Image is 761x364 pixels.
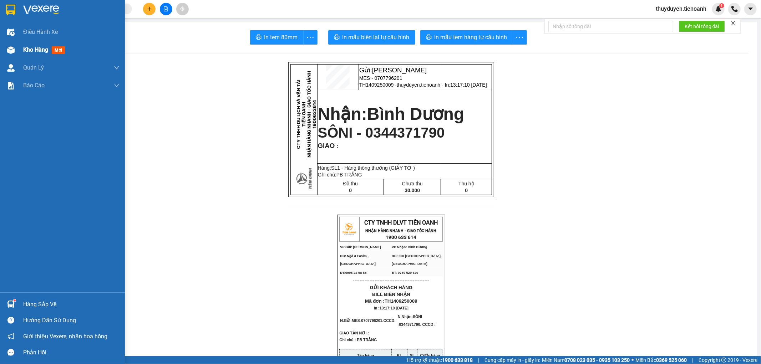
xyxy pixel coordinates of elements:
span: 0 [465,188,468,193]
span: Chưa thu [402,181,423,186]
span: VP Nhận: Bình Dương [392,245,427,249]
button: file-add [160,3,172,15]
button: printerIn mẫu biên lai tự cấu hình [328,30,415,45]
span: ĐC: Ngã 3 Easim ,[GEOGRAPHIC_DATA] [3,31,39,39]
span: 1 - Hàng thông thường (GIẤY TỜ ) [337,165,415,171]
span: - [360,318,397,323]
span: Cung cấp máy in - giấy in: [484,356,540,364]
span: more [513,33,527,42]
span: notification [7,333,14,340]
span: CCCD: [384,318,397,323]
span: TH1409250009 [385,298,417,304]
span: 13:17:10 [DATE] [380,306,409,310]
span: Đã thu [343,181,358,186]
span: down [114,83,120,88]
span: Hàng:SL [318,165,415,171]
span: ĐT: 0789 629 629 [392,271,418,275]
span: mới [52,46,65,54]
strong: 1900 633 614 [48,17,78,23]
strong: SL [410,353,415,358]
span: 0 [349,188,352,193]
span: Miền Nam [542,356,630,364]
span: thuyduyen.tienoanh - In: [397,82,487,88]
button: Kết nối tổng đài [679,21,725,32]
button: aim [176,3,189,15]
span: N.Nhận: [398,314,436,327]
img: warehouse-icon [7,301,15,308]
span: | [478,356,479,364]
span: Ghi chú: [318,172,362,178]
img: icon-new-feature [715,6,722,12]
button: printerIn tem 80mm [250,30,304,45]
span: In mẫu tem hàng tự cấu hình [435,33,507,42]
span: GIAO [318,142,335,149]
span: ĐT:0905 22 58 58 [340,271,366,275]
input: Nhập số tổng đài [548,21,673,32]
span: [PERSON_NAME] [372,66,427,74]
strong: NHẬN HÀNG NHANH - GIAO TỐC HÀNH [28,12,99,16]
span: GỬI KHÁCH HÀNG [370,285,413,290]
sup: 1 [14,299,16,302]
span: GIAO TẬN NƠI : [339,331,379,335]
span: caret-down [747,6,754,12]
strong: 1900 633 818 [442,357,473,363]
img: logo [3,5,21,22]
span: 13:17:10 [DATE] [450,82,487,88]
button: caret-down [744,3,757,15]
strong: Nhận: [318,104,465,123]
span: CTY TNHH DLVT TIẾN OANH [364,219,438,226]
div: Hướng dẫn sử dụng [23,315,120,326]
span: | [692,356,693,364]
span: ĐC: Ngã 3 Easim ,[GEOGRAPHIC_DATA] [340,254,376,266]
span: CTY TNHH DLVT TIẾN OANH [26,4,100,11]
span: thuyduyen.tienoanh [650,4,712,13]
span: ---------------------------------------------- [353,278,429,283]
span: printer [426,34,432,41]
span: PB TRẮNG [336,172,362,178]
span: message [7,349,14,356]
span: Hỗ trợ kỹ thuật: [407,356,473,364]
span: Thu hộ [458,181,475,186]
span: copyright [721,358,726,363]
span: VP Nhận: Bình Dương [54,26,90,30]
span: 30.000 [405,188,420,193]
span: TH1409250009 - [359,82,487,88]
span: Bình Dương [367,104,464,123]
span: close [731,21,736,26]
span: file-add [163,6,168,11]
span: N.Gửi: [340,318,397,323]
span: ĐC: 660 [GEOGRAPHIC_DATA], [GEOGRAPHIC_DATA] [392,254,442,266]
span: down [114,65,120,71]
img: warehouse-icon [7,46,15,54]
span: SÔNI - 0344371790 [318,125,445,140]
img: logo-vxr [6,5,15,15]
button: more [303,30,318,45]
span: Điều hành xe [23,27,58,36]
strong: Cước hàng [420,353,440,358]
span: MES [352,318,360,323]
span: Ghi chú : PB TRẮNG [339,338,377,348]
img: warehouse-icon [7,64,15,72]
button: more [513,30,527,45]
span: Gửi: [359,66,427,74]
strong: 0708 023 035 - 0935 103 250 [564,357,630,363]
button: printerIn mẫu tem hàng tự cấu hình [420,30,513,45]
span: 0707796201. [361,318,397,323]
span: SÔNI - [398,314,436,327]
img: warehouse-icon [7,29,15,36]
span: GỬI KHÁCH HÀNG [32,53,75,58]
span: printer [256,34,262,41]
strong: NHẬN HÀNG NHANH - GIAO TỐC HÀNH [366,229,437,233]
img: solution-icon [7,82,15,89]
span: Miền Bắc [635,356,687,364]
strong: Tên hàng [357,353,374,358]
span: more [304,33,317,42]
span: Báo cáo [23,81,45,90]
span: VP Gửi: [PERSON_NAME] [340,245,381,249]
span: Mã đơn : [365,298,417,304]
span: MES - 0707796201 [359,75,402,81]
span: ĐT:0905 22 58 58 [3,40,29,44]
span: printer [334,34,340,41]
strong: 1900 633 614 [386,235,416,240]
span: aim [180,6,185,11]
